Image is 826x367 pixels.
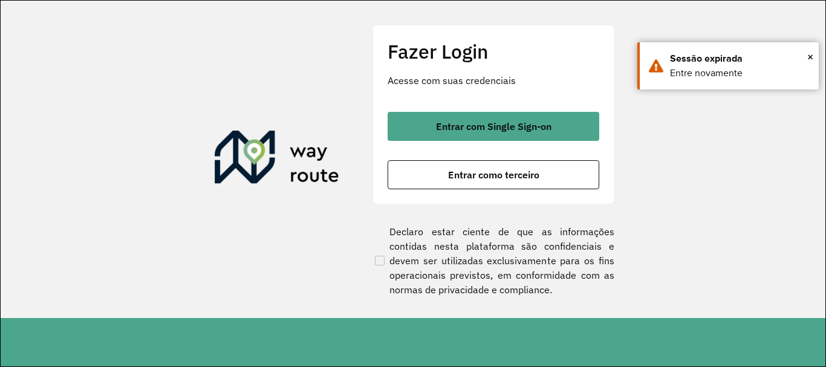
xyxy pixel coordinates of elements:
div: Sessão expirada [670,51,810,66]
button: Close [807,48,813,66]
img: Roteirizador AmbevTech [215,131,339,189]
button: button [388,112,599,141]
p: Acesse com suas credenciais [388,73,599,88]
span: Entrar como terceiro [448,170,539,180]
span: Entrar com Single Sign-on [436,122,551,131]
h2: Fazer Login [388,40,599,63]
label: Declaro estar ciente de que as informações contidas nesta plataforma são confidenciais e devem se... [372,224,614,297]
span: × [807,48,813,66]
button: button [388,160,599,189]
div: Entre novamente [670,66,810,80]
